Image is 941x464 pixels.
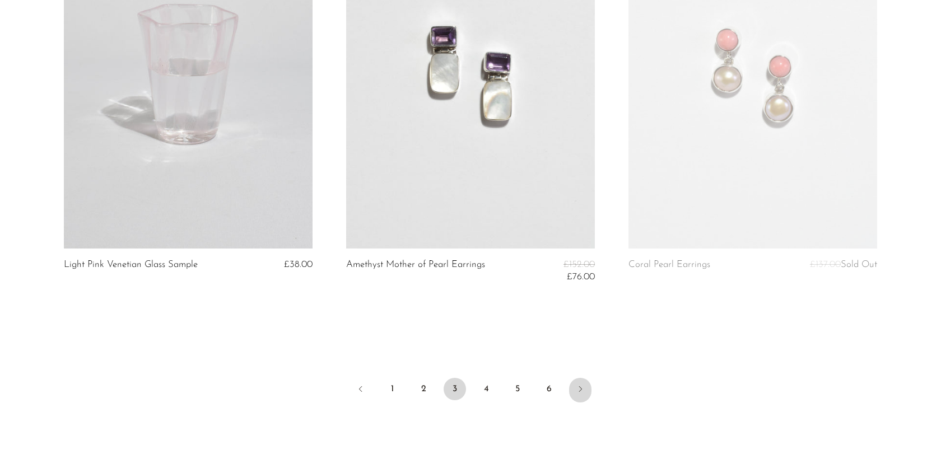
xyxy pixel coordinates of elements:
[475,378,497,400] a: 4
[506,378,529,400] a: 5
[810,260,841,269] span: £137.00
[569,378,591,402] a: Next
[563,260,595,269] span: £152.00
[412,378,435,400] a: 2
[346,260,485,283] a: Amethyst Mother of Pearl Earrings
[444,378,466,400] span: 3
[64,260,198,270] a: Light Pink Venetian Glass Sample
[628,260,710,272] a: Coral Pearl Earrings
[284,260,313,269] span: £38.00
[567,272,595,282] span: £76.00
[350,378,372,402] a: Previous
[841,260,877,269] span: Sold Out
[538,378,560,400] a: 6
[381,378,403,400] a: 1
